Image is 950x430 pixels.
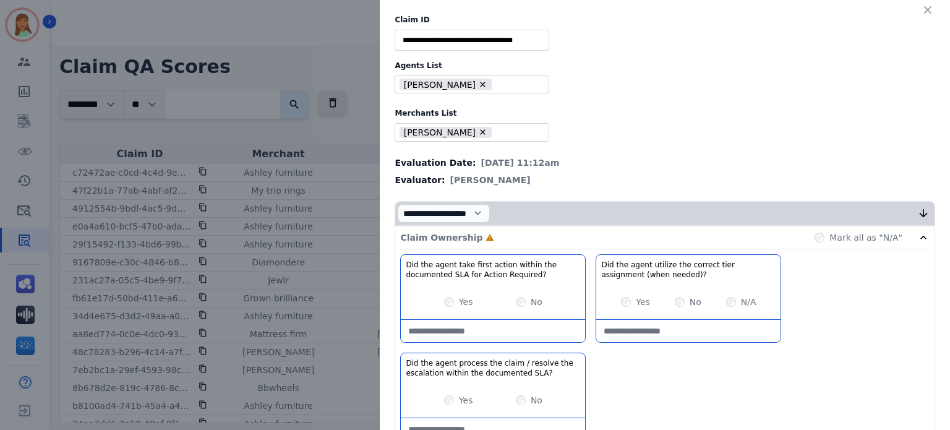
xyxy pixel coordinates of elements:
[636,296,650,308] label: Yes
[406,260,580,280] h3: Did the agent take first action within the documented SLA for Action Required?
[829,231,902,244] label: Mark all as "N/A"
[459,394,473,406] label: Yes
[395,108,935,118] label: Merchants List
[395,61,935,71] label: Agents List
[395,15,935,25] label: Claim ID
[741,296,756,308] label: N/A
[459,296,473,308] label: Yes
[481,157,560,169] span: [DATE] 11:12am
[406,358,580,378] h3: Did the agent process the claim / resolve the escalation within the documented SLA?
[400,79,492,90] li: [PERSON_NAME]
[395,157,935,169] div: Evaluation Date:
[398,77,541,92] ul: selected options
[531,394,542,406] label: No
[478,80,487,89] button: Remove Shamora Simmons
[690,296,701,308] label: No
[601,260,776,280] h3: Did the agent utilize the correct tier assignment (when needed)?
[398,125,541,140] ul: selected options
[478,127,487,137] button: Remove Ashley - Reguard
[395,174,935,186] div: Evaluator:
[400,127,492,139] li: [PERSON_NAME]
[531,296,542,308] label: No
[400,231,482,244] p: Claim Ownership
[450,174,531,186] span: [PERSON_NAME]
